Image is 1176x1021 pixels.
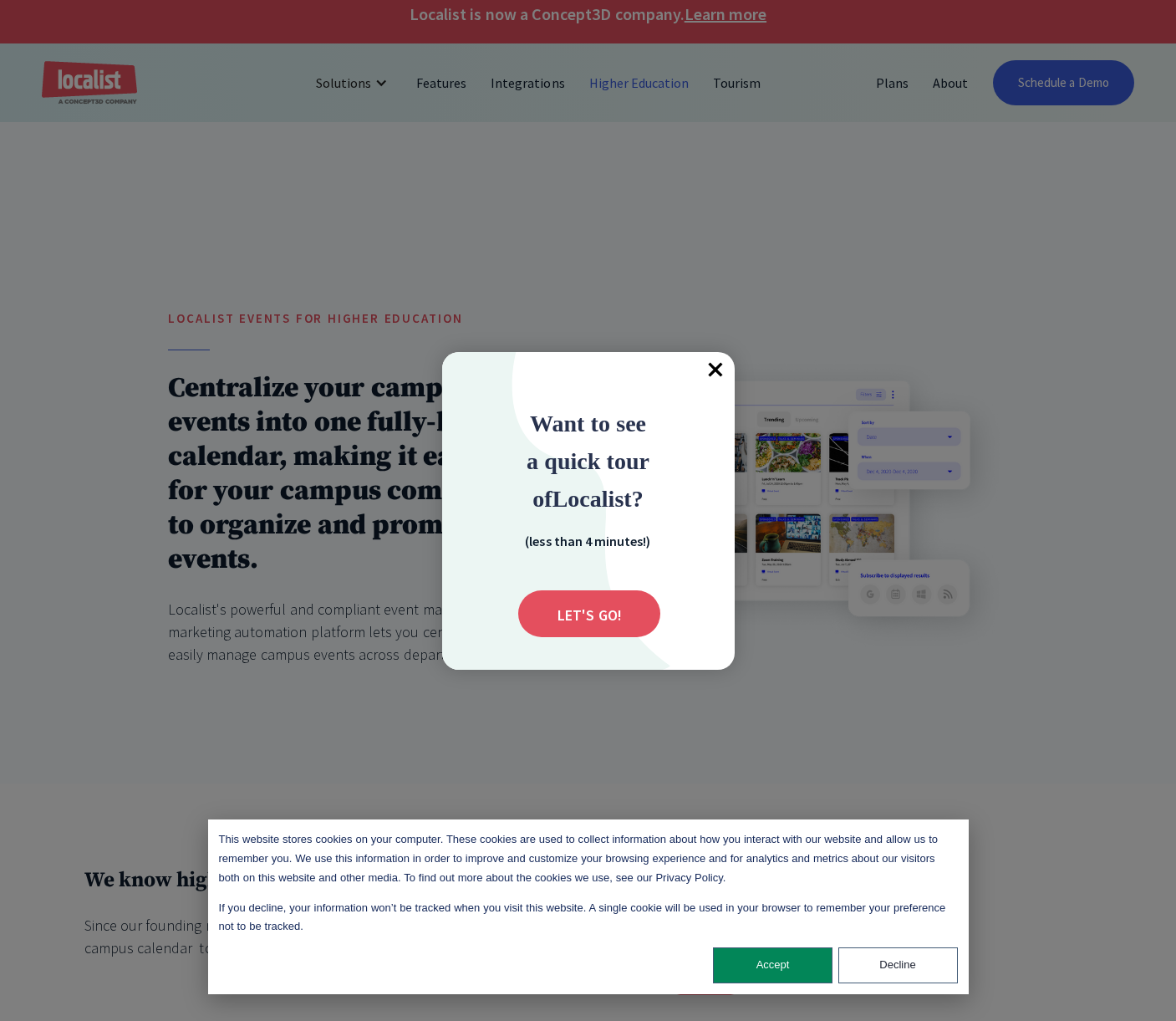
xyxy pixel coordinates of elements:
p: This website stores cookies on your computer. These cookies are used to collect information about... [219,830,958,887]
span: Close [698,352,735,389]
strong: (less than 4 minutes!) [525,533,650,549]
strong: a quick to [527,448,626,474]
span: Want to see [530,411,646,436]
p: If you decline, your information won’t be tracked when you visit this website. A single cookie wi... [219,899,958,937]
button: Accept [713,947,832,983]
button: Decline [838,947,958,983]
div: Close popup [698,352,735,389]
div: Want to see a quick tour of Localist? [476,404,701,517]
div: (less than 4 minutes!) [504,530,671,550]
div: Submit [518,590,660,637]
strong: ur of [532,448,649,512]
span: Localist? [552,486,644,512]
div: Cookie banner [208,819,969,994]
